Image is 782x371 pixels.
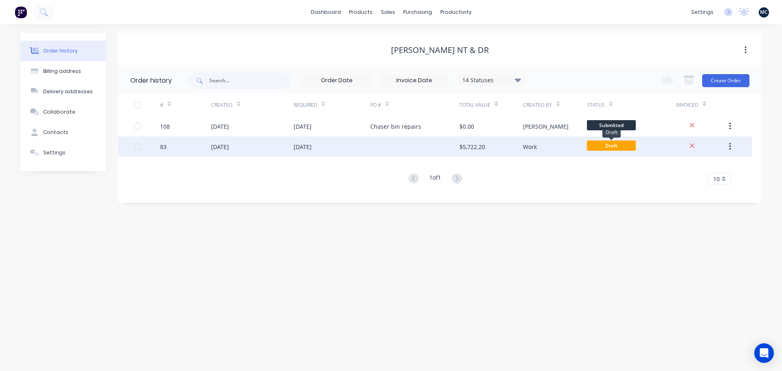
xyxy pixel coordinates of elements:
div: Created [211,101,233,109]
div: 14 Statuses [457,76,526,85]
div: productivity [436,6,476,18]
div: Chaser bin repairs [370,122,421,131]
div: Total Value [459,101,490,109]
span: MC [760,9,768,16]
a: dashboard [307,6,345,18]
input: Invoice Date [380,75,448,87]
div: Created By [523,94,586,116]
div: [PERSON_NAME] [523,122,569,131]
div: Created By [523,101,552,109]
div: PO # [370,101,381,109]
div: sales [377,6,399,18]
div: Created [211,94,294,116]
div: # [160,101,163,109]
div: # [160,94,211,116]
div: 83 [160,143,167,151]
div: Required [294,101,317,109]
div: Required [294,94,370,116]
div: [DATE] [294,122,312,131]
div: Status [587,94,676,116]
button: Delivery addresses [20,81,106,102]
div: PO # [370,94,459,116]
button: Settings [20,143,106,163]
button: Contacts [20,122,106,143]
div: Settings [43,149,66,156]
button: Create Order [702,74,749,87]
div: [DATE] [294,143,312,151]
div: [DATE] [211,143,229,151]
div: Status [587,101,605,109]
div: Work [523,143,537,151]
button: Order history [20,41,106,61]
button: Billing address [20,61,106,81]
div: Collaborate [43,108,75,116]
div: 1 of 1 [429,173,441,185]
div: $0.00 [459,122,474,131]
span: Submitted [587,120,636,130]
span: 10 [713,175,720,183]
input: Search... [209,72,290,89]
div: Invoiced [676,94,727,116]
span: Draft [587,140,636,151]
div: Order history [130,76,172,86]
div: Delivery addresses [43,88,93,95]
div: Contacts [43,129,68,136]
div: [DATE] [211,122,229,131]
div: [PERSON_NAME] NT & DR [391,45,489,55]
div: Draft [602,127,621,138]
div: purchasing [399,6,436,18]
input: Order Date [303,75,371,87]
div: Open Intercom Messenger [754,343,774,363]
div: $5,722.20 [459,143,485,151]
button: Collaborate [20,102,106,122]
div: products [345,6,377,18]
div: Billing address [43,68,81,75]
div: Invoiced [676,101,699,109]
div: Order history [43,47,78,55]
img: Factory [15,6,27,18]
div: 108 [160,122,170,131]
div: Total Value [459,94,523,116]
div: settings [687,6,718,18]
